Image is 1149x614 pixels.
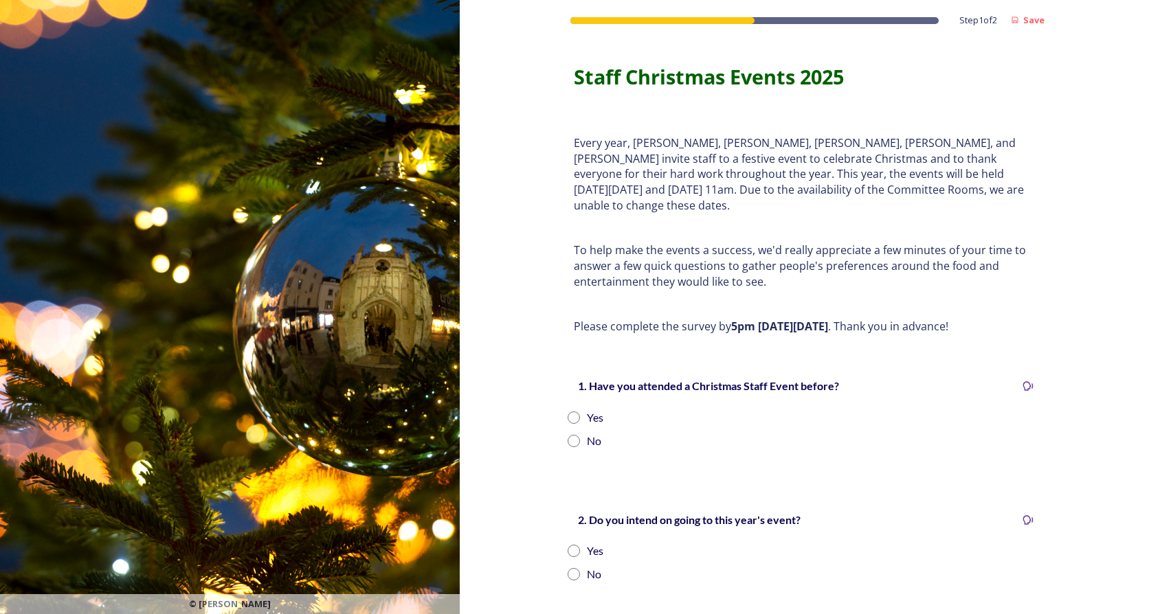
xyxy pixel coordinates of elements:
span: Step 1 of 2 [959,14,997,27]
strong: 1. Have you attended a Christmas Staff Event before? [578,379,839,392]
strong: Staff Christmas Events 2025 [574,63,844,90]
p: Please complete the survey by . Thank you in advance! [574,319,1034,334]
strong: Save [1023,14,1045,26]
div: No [587,566,601,582]
strong: 5pm [DATE][DATE] [731,319,828,334]
div: Yes [587,409,603,426]
div: No [587,433,601,449]
p: To help make the events a success, we'd really appreciate a few minutes of your time to answer a ... [574,242,1034,289]
span: © [PERSON_NAME] [189,598,271,611]
strong: 2. Do you intend on going to this year's event? [578,513,801,526]
div: Yes [587,543,603,559]
p: Every year, [PERSON_NAME], [PERSON_NAME], [PERSON_NAME], [PERSON_NAME], and [PERSON_NAME] invite ... [574,135,1034,214]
